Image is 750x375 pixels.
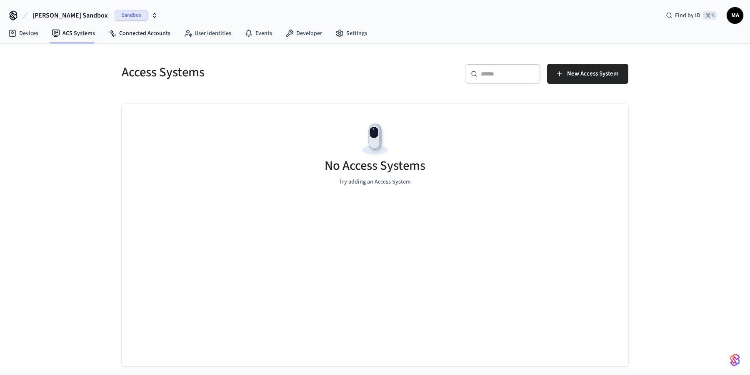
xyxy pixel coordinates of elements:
[675,11,700,20] span: Find by ID
[339,178,411,186] p: Try adding an Access System
[727,7,743,24] button: MA
[325,157,425,174] h5: No Access Systems
[356,121,394,158] img: Devices Empty State
[730,353,740,367] img: SeamLogoGradient.69752ec5.svg
[122,64,370,81] h5: Access Systems
[32,10,108,20] span: [PERSON_NAME] Sandbox
[279,26,329,41] a: Developer
[727,8,742,23] span: MA
[238,26,279,41] a: Events
[102,26,177,41] a: Connected Accounts
[115,10,148,21] span: Sandbox
[567,68,618,79] span: New Access System
[659,8,723,23] div: Find by ID⌘ K
[177,26,238,41] a: User Identities
[703,11,717,20] span: ⌘ K
[45,26,102,41] a: ACS Systems
[547,64,628,84] button: New Access System
[2,26,45,41] a: Devices
[329,26,374,41] a: Settings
